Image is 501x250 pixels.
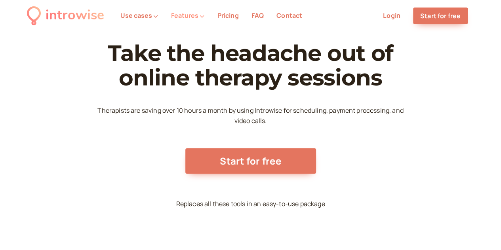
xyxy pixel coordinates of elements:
[413,8,468,24] a: Start for free
[276,11,302,20] a: Contact
[171,12,204,19] button: Features
[383,11,400,20] a: Login
[301,216,338,247] img: 2c1501f98def84fa0a96c229b81234b35ec1db8a-186x160.png
[251,11,264,20] a: FAQ
[217,11,238,20] a: Pricing
[176,199,325,209] p: Replaces all these tools in an easy-to-use package
[92,41,409,90] h1: Take the headache out of online therapy sessions
[46,5,104,27] div: introwise
[92,106,409,126] p: Therapists are saving over 10 hours a month by using Introwise for scheduling, payment processing...
[209,216,246,247] img: 776f2547df9531c45768c368b134b5212fa70f92-185x160.png
[120,12,158,19] button: Use cases
[27,5,104,27] a: introwise
[185,148,316,174] a: Start for free
[163,216,199,247] img: 2f37bcb20f9866329cf634311d1c7403e3076461-184x160.png
[255,216,292,247] img: d8389dbab63dbbe12d30825848e251f925031667-186x160.png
